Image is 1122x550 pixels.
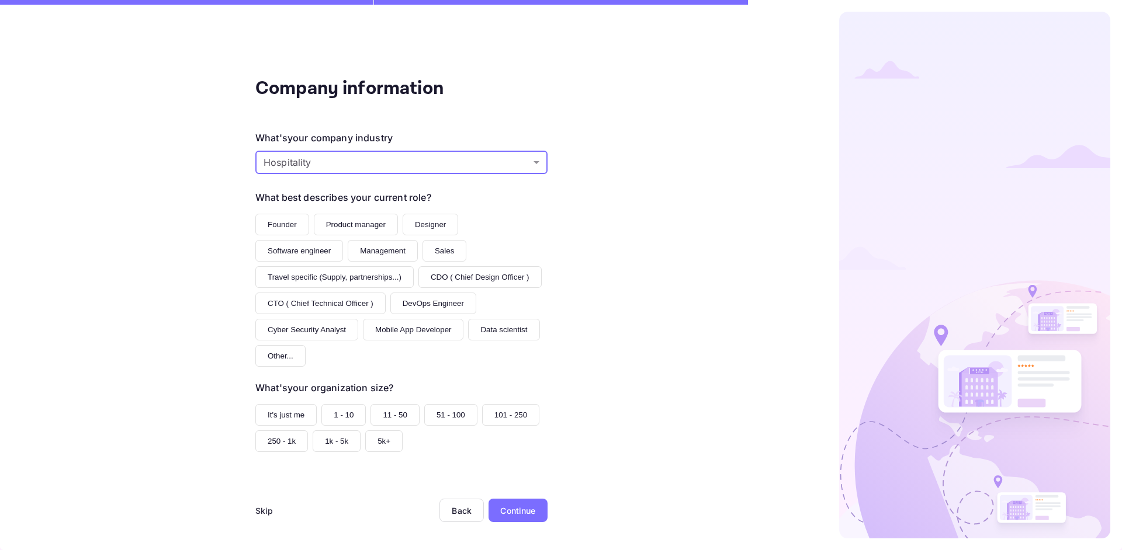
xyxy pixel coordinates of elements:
[314,214,398,235] button: Product manager
[839,12,1110,538] img: logo
[370,404,420,426] button: 11 - 50
[255,345,306,367] button: Other...
[418,266,542,288] button: CDO ( Chief Design Officer )
[255,504,273,517] div: Skip
[255,266,414,288] button: Travel specific (Supply, partnerships...)
[363,319,463,340] button: Mobile App Developer
[403,214,458,235] button: Designer
[468,319,539,340] button: Data scientist
[255,240,343,262] button: Software engineer
[255,319,358,340] button: Cyber Security Analyst
[313,430,361,452] button: 1k - 5k
[424,404,477,426] button: 51 - 100
[365,430,403,452] button: 5k+
[255,214,309,235] button: Founder
[500,504,535,517] div: Continue
[482,404,539,426] button: 101 - 250
[255,190,431,204] div: What best describes your current role?
[255,404,317,426] button: It's just me
[390,293,476,314] button: DevOps Engineer
[348,240,418,262] button: Management
[321,404,366,426] button: 1 - 10
[255,430,308,452] button: 250 - 1k
[255,293,386,314] button: CTO ( Chief Technical Officer )
[255,75,489,103] div: Company information
[452,506,472,516] div: Back
[255,381,393,395] div: What's your organization size?
[255,131,393,145] div: What's your company industry
[255,151,548,174] div: Without label
[423,240,466,262] button: Sales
